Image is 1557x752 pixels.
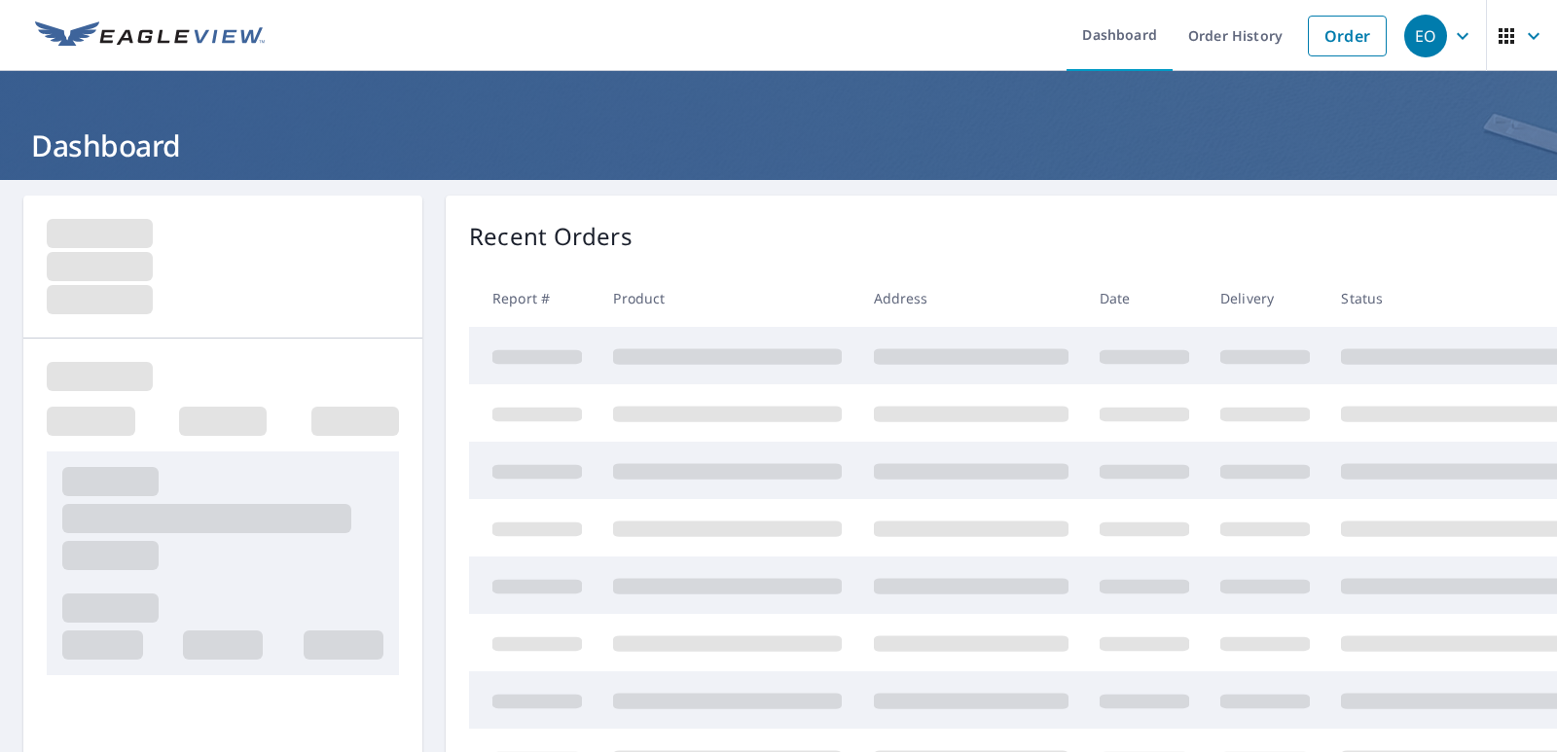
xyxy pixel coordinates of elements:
[1308,16,1387,56] a: Order
[469,219,633,254] p: Recent Orders
[1404,15,1447,57] div: EO
[1205,269,1325,327] th: Delivery
[23,125,1534,165] h1: Dashboard
[597,269,857,327] th: Product
[35,21,265,51] img: EV Logo
[858,269,1084,327] th: Address
[1084,269,1205,327] th: Date
[469,269,597,327] th: Report #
